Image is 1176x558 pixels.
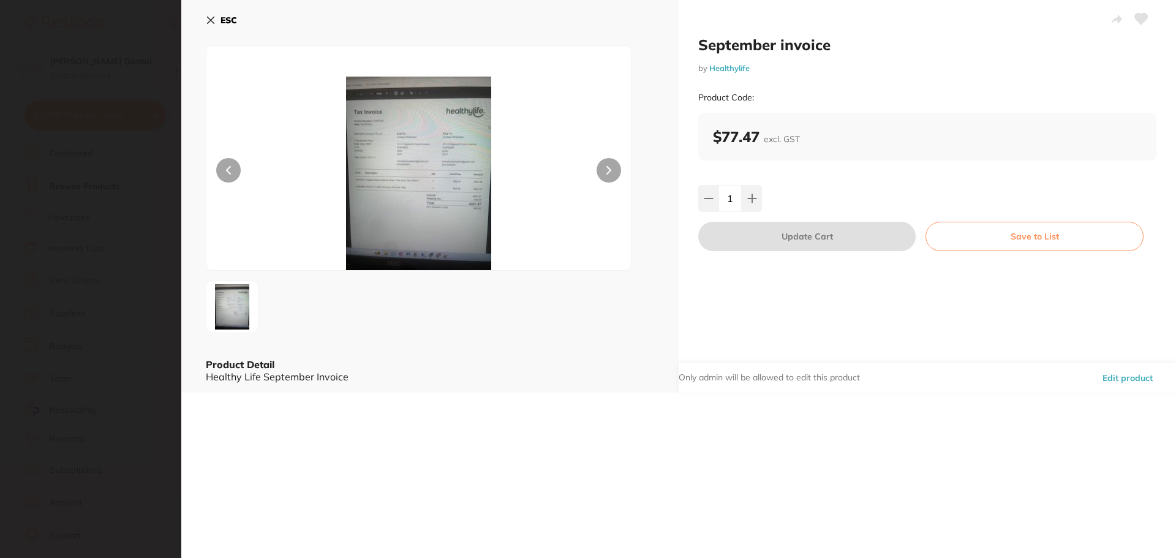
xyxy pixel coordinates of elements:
a: Healthylife [709,63,750,73]
small: by [698,64,1156,73]
button: Update Cart [698,222,916,251]
b: $77.47 [713,127,800,146]
button: Save to List [925,222,1144,251]
div: Healthy Life September Invoice [206,371,654,382]
b: Product Detail [206,358,274,371]
h2: September invoice [698,36,1156,54]
img: ZTAgKDY4KS5qcGVn [292,77,546,270]
b: ESC [221,15,237,26]
button: Edit product [1099,363,1156,393]
img: ZTAgKDY4KS5qcGVn [210,279,254,335]
button: ESC [206,10,237,31]
span: excl. GST [764,134,800,145]
small: Product Code: [698,92,754,103]
p: Only admin will be allowed to edit this product [679,372,860,384]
